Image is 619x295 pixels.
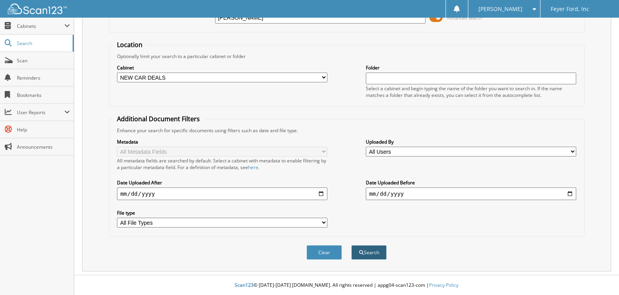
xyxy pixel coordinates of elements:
[429,282,458,288] a: Privacy Policy
[366,179,576,186] label: Date Uploaded Before
[551,7,589,11] span: Feyer Ford, Inc
[17,40,69,47] span: Search
[235,282,254,288] span: Scan123
[307,245,342,260] button: Clear
[117,64,327,71] label: Cabinet
[366,85,576,98] div: Select a cabinet and begin typing the name of the folder you want to search in. If the name match...
[351,245,387,260] button: Search
[366,64,576,71] label: Folder
[117,179,327,186] label: Date Uploaded After
[8,4,67,14] img: scan123-logo-white.svg
[17,92,70,98] span: Bookmarks
[366,188,576,200] input: end
[580,257,619,295] iframe: Chat Widget
[478,7,522,11] span: [PERSON_NAME]
[17,144,70,150] span: Announcements
[17,57,70,64] span: Scan
[113,53,580,60] div: Optionally limit your search to a particular cabinet or folder
[113,115,204,123] legend: Additional Document Filters
[117,209,327,216] label: File type
[74,276,619,295] div: © [DATE]-[DATE] [DOMAIN_NAME]. All rights reserved | appg04-scan123-com |
[117,188,327,200] input: start
[17,109,64,116] span: User Reports
[447,15,482,21] span: Advanced Search
[117,157,327,171] div: All metadata fields are searched by default. Select a cabinet with metadata to enable filtering b...
[17,126,70,133] span: Help
[117,138,327,145] label: Metadata
[113,127,580,134] div: Enhance your search for specific documents using filters such as date and file type.
[17,75,70,81] span: Reminders
[17,23,64,29] span: Cabinets
[366,138,576,145] label: Uploaded By
[248,164,258,171] a: here
[113,40,146,49] legend: Location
